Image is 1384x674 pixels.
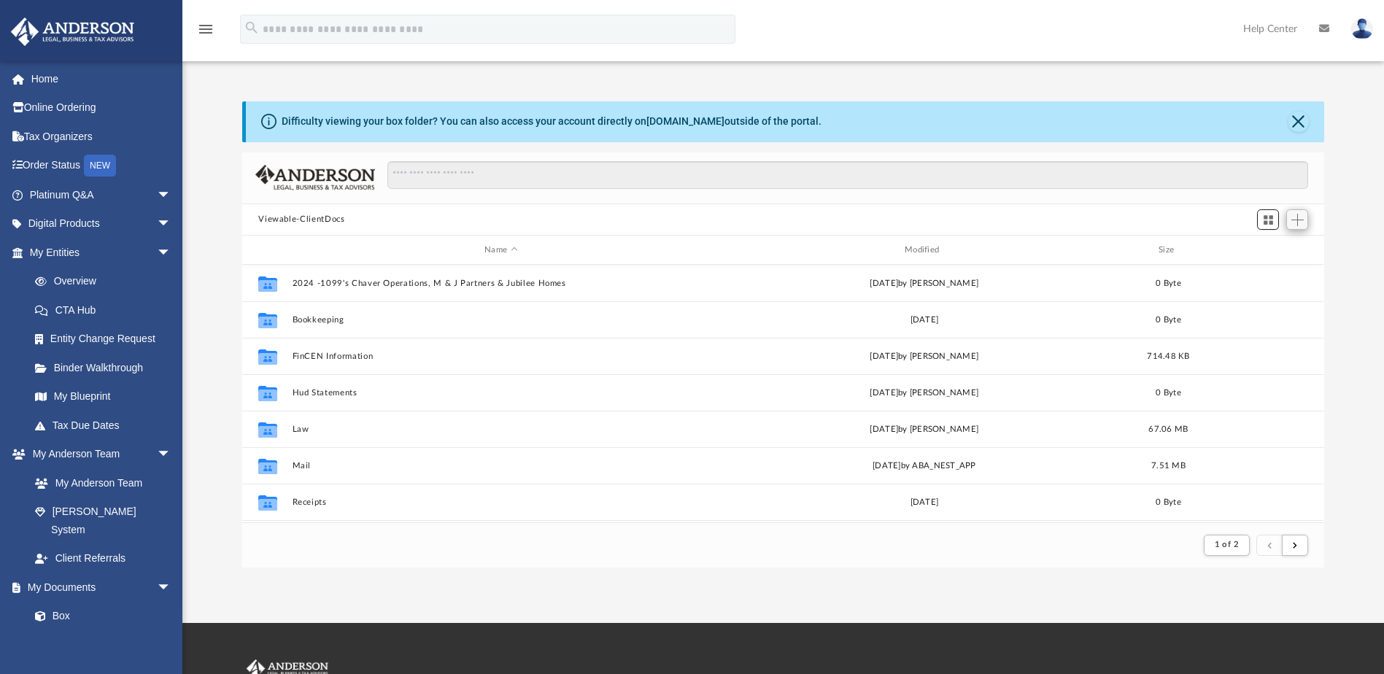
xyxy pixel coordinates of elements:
span: 0 Byte [1156,316,1182,324]
a: Client Referrals [20,544,186,573]
a: Home [10,64,193,93]
a: Digital Productsarrow_drop_down [10,209,193,239]
span: arrow_drop_down [157,440,186,470]
a: Overview [20,267,193,296]
a: My Blueprint [20,382,186,411]
a: Binder Walkthrough [20,353,193,382]
div: id [1205,244,1307,257]
a: [PERSON_NAME] System [20,497,186,544]
div: grid [242,265,1323,522]
span: 714.48 KB [1148,352,1190,360]
button: Mail [293,461,710,470]
button: Switch to Grid View [1257,209,1279,230]
a: My Documentsarrow_drop_down [10,573,186,602]
a: My Entitiesarrow_drop_down [10,238,193,267]
a: CTA Hub [20,295,193,325]
a: My Anderson Team [20,468,179,497]
span: arrow_drop_down [157,209,186,239]
div: Size [1140,244,1198,257]
button: Close [1288,112,1309,132]
i: menu [197,20,214,38]
div: id [249,244,285,257]
span: 0 Byte [1156,389,1182,397]
button: Law [293,425,710,434]
span: 7.51 MB [1151,462,1186,470]
a: Tax Due Dates [20,411,193,440]
div: Modified [716,244,1133,257]
button: FinCEN Information [293,352,710,361]
a: Online Ordering [10,93,193,123]
a: Box [20,602,179,631]
button: 2024 -1099's Chaver Operations, M & J Partners & Jubilee Homes [293,279,710,288]
div: [DATE] by [PERSON_NAME] [716,277,1133,290]
div: [DATE] by [PERSON_NAME] [716,423,1133,436]
span: 0 Byte [1156,498,1182,506]
div: Difficulty viewing your box folder? You can also access your account directly on outside of the p... [282,114,821,129]
button: 1 of 2 [1204,535,1250,555]
button: Add [1286,209,1308,230]
div: [DATE] by [PERSON_NAME] [716,350,1133,363]
a: My Anderson Teamarrow_drop_down [10,440,186,469]
span: arrow_drop_down [157,573,186,603]
input: Search files and folders [387,161,1308,189]
span: 0 Byte [1156,279,1182,287]
button: Receipts [293,497,710,507]
div: [DATE] [716,314,1133,327]
a: Platinum Q&Aarrow_drop_down [10,180,193,209]
a: menu [197,28,214,38]
span: arrow_drop_down [157,238,186,268]
a: Entity Change Request [20,325,193,354]
div: NEW [84,155,116,177]
div: Name [292,244,709,257]
button: Viewable-ClientDocs [258,213,344,226]
div: [DATE] [716,496,1133,509]
a: [DOMAIN_NAME] [646,115,724,127]
img: User Pic [1351,18,1373,39]
div: [DATE] by ABA_NEST_APP [716,460,1133,473]
div: [DATE] by [PERSON_NAME] [716,387,1133,400]
span: 1 of 2 [1215,541,1239,549]
span: arrow_drop_down [157,180,186,210]
button: Bookkeeping [293,315,710,325]
a: Order StatusNEW [10,151,193,181]
a: Tax Organizers [10,122,193,151]
button: Hud Statements [293,388,710,398]
span: 67.06 MB [1149,425,1188,433]
i: search [244,20,260,36]
img: Anderson Advisors Platinum Portal [7,18,139,46]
